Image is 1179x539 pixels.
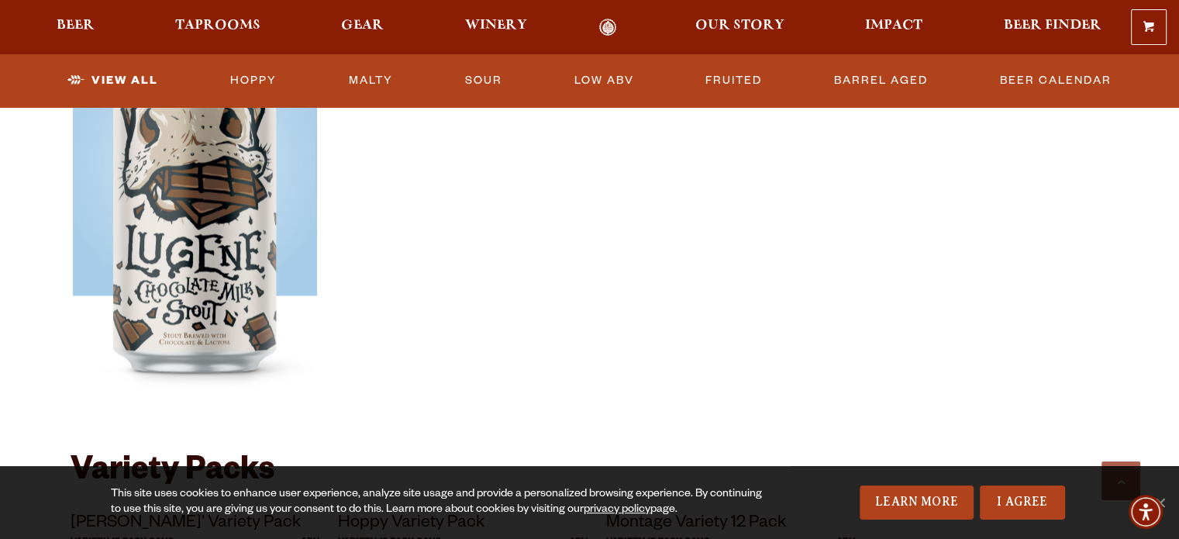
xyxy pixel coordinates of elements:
span: Beer [57,19,95,32]
a: Winery [455,19,537,36]
a: Beer Finder [993,19,1111,36]
a: Taprooms [165,19,271,36]
img: Lugene [73,29,316,416]
span: Beer Finder [1003,19,1101,32]
a: View All [61,63,164,98]
h2: Variety Packs [71,454,1109,491]
a: Beer Calendar [994,63,1118,98]
a: Malty [343,63,399,98]
a: Sour [459,63,508,98]
a: Odell Home [579,19,637,36]
a: Gear [331,19,394,36]
a: Beer [47,19,105,36]
span: Our Story [695,19,784,32]
a: Learn More [860,485,974,520]
div: Accessibility Menu [1129,495,1163,529]
span: Gear [341,19,384,32]
div: This site uses cookies to enhance user experience, analyze site usage and provide a personalized ... [111,487,772,518]
a: Scroll to top [1101,461,1140,500]
a: privacy policy [584,504,650,517]
a: Barrel Aged [828,63,934,98]
span: Impact [865,19,922,32]
a: Low ABV [567,63,639,98]
a: I Agree [980,485,1065,520]
span: Winery [465,19,527,32]
span: Taprooms [175,19,260,32]
a: Hoppy [224,63,283,98]
a: Impact [855,19,933,36]
a: Fruited [699,63,768,98]
a: Our Story [685,19,795,36]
